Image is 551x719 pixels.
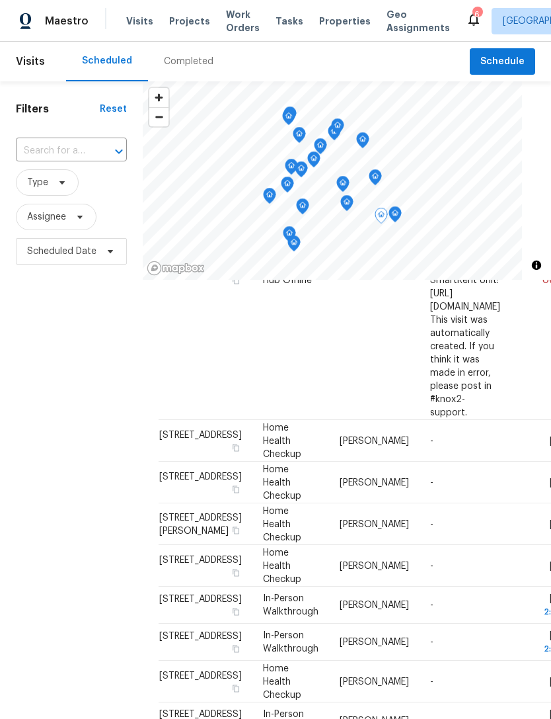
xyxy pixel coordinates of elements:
[263,423,301,458] span: Home Health Checkup
[283,106,297,127] div: Map marker
[340,436,409,445] span: [PERSON_NAME]
[369,169,382,190] div: Map marker
[159,671,242,680] span: [STREET_ADDRESS]
[296,198,309,219] div: Map marker
[336,176,349,196] div: Map marker
[230,483,242,495] button: Copy Address
[169,15,210,28] span: Projects
[159,472,242,481] span: [STREET_ADDRESS]
[149,107,168,126] button: Zoom out
[263,631,318,654] span: In-Person Walkthrough
[283,226,296,247] div: Map marker
[147,261,205,276] a: Mapbox homepage
[230,566,242,578] button: Copy Address
[230,441,242,453] button: Copy Address
[287,235,301,256] div: Map marker
[285,159,298,179] div: Map marker
[430,478,433,487] span: -
[314,138,327,159] div: Map marker
[263,506,301,542] span: Home Health Checkup
[430,638,433,647] span: -
[230,524,242,536] button: Copy Address
[472,8,482,21] div: 6
[159,555,242,564] span: [STREET_ADDRESS]
[275,17,303,26] span: Tasks
[263,464,301,500] span: Home Health Checkup
[263,188,276,208] div: Map marker
[263,548,301,583] span: Home Health Checkup
[340,601,409,610] span: [PERSON_NAME]
[340,677,409,686] span: [PERSON_NAME]
[340,561,409,570] span: [PERSON_NAME]
[230,643,242,655] button: Copy Address
[470,48,535,75] button: Schedule
[331,118,344,139] div: Map marker
[149,88,168,107] button: Zoom in
[319,15,371,28] span: Properties
[159,632,242,641] span: [STREET_ADDRESS]
[340,519,409,529] span: [PERSON_NAME]
[16,47,45,76] span: Visits
[430,436,433,445] span: -
[430,601,433,610] span: -
[16,141,90,161] input: Search for an address...
[430,519,433,529] span: -
[27,176,48,189] span: Type
[295,161,308,182] div: Map marker
[263,594,318,616] span: In-Person Walkthrough
[480,54,525,70] span: Schedule
[263,262,312,284] span: SmartRent Hub Offline
[159,595,242,604] span: [STREET_ADDRESS]
[340,638,409,647] span: [PERSON_NAME]
[126,15,153,28] span: Visits
[430,130,500,417] span: Hub offline for over 24 hours. Please investigate and report any relevant details. Check that the...
[533,258,540,273] span: Toggle attribution
[529,257,544,273] button: Toggle attribution
[100,103,127,116] div: Reset
[27,210,66,224] span: Assignee
[164,55,213,68] div: Completed
[307,151,320,172] div: Map marker
[340,478,409,487] span: [PERSON_NAME]
[263,663,301,699] span: Home Health Checkup
[110,142,128,161] button: Open
[226,8,260,34] span: Work Orders
[230,606,242,618] button: Copy Address
[159,430,242,439] span: [STREET_ADDRESS]
[356,132,369,153] div: Map marker
[143,81,522,280] canvas: Map
[388,206,402,227] div: Map marker
[159,513,242,535] span: [STREET_ADDRESS][PERSON_NAME]
[16,103,100,116] h1: Filters
[386,8,450,34] span: Geo Assignments
[282,109,295,130] div: Map marker
[230,682,242,694] button: Copy Address
[281,177,294,197] div: Map marker
[27,245,96,258] span: Scheduled Date
[230,274,242,286] button: Copy Address
[149,108,168,126] span: Zoom out
[430,561,433,570] span: -
[45,15,89,28] span: Maestro
[375,208,388,228] div: Map marker
[293,127,306,148] div: Map marker
[430,677,433,686] span: -
[328,124,341,145] div: Map marker
[82,54,132,67] div: Scheduled
[340,195,353,216] div: Map marker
